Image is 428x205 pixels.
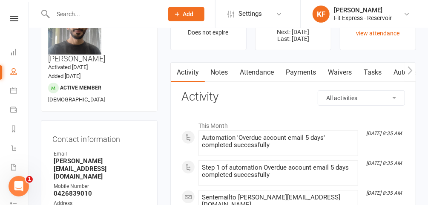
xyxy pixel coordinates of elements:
[366,130,402,136] i: [DATE] 8:35 AM
[48,96,105,103] span: [DEMOGRAPHIC_DATA]
[10,43,29,63] a: Dashboard
[183,11,194,17] span: Add
[10,82,29,101] a: Calendar
[50,8,157,20] input: Search...
[366,190,402,196] i: [DATE] 8:35 AM
[181,117,405,130] li: This Month
[54,150,146,158] div: Email
[48,73,80,79] time: Added [DATE]
[48,64,88,70] time: Activated [DATE]
[202,164,354,179] div: Step 1 of automation Overdue account email 5 days completed successfully
[322,63,358,82] a: Waivers
[234,63,280,82] a: Attendance
[334,14,392,22] div: Fit Express - Reservoir
[52,132,146,144] h3: Contact information
[60,85,101,91] span: Active member
[334,6,392,14] div: [PERSON_NAME]
[10,120,29,139] a: Reports
[366,160,402,166] i: [DATE] 8:35 AM
[358,63,388,82] a: Tasks
[9,176,29,196] iframe: Intercom live chat
[171,63,205,82] a: Activity
[168,7,204,21] button: Add
[313,6,330,23] div: KF
[205,63,234,82] a: Notes
[48,1,150,63] h3: [PERSON_NAME]
[238,4,262,23] span: Settings
[280,63,322,82] a: Payments
[10,63,29,82] a: People
[10,101,29,120] a: Payments
[54,157,146,180] strong: [PERSON_NAME][EMAIL_ADDRESS][DOMAIN_NAME]
[26,176,33,183] span: 1
[356,30,399,37] a: view attendance
[188,29,229,36] span: Does not expire
[54,190,146,197] strong: 0426839010
[202,134,354,149] div: Automation 'Overdue account email 5 days' completed successfully
[263,29,323,42] p: Next: [DATE] Last: [DATE]
[181,90,405,104] h3: Activity
[54,182,146,191] div: Mobile Number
